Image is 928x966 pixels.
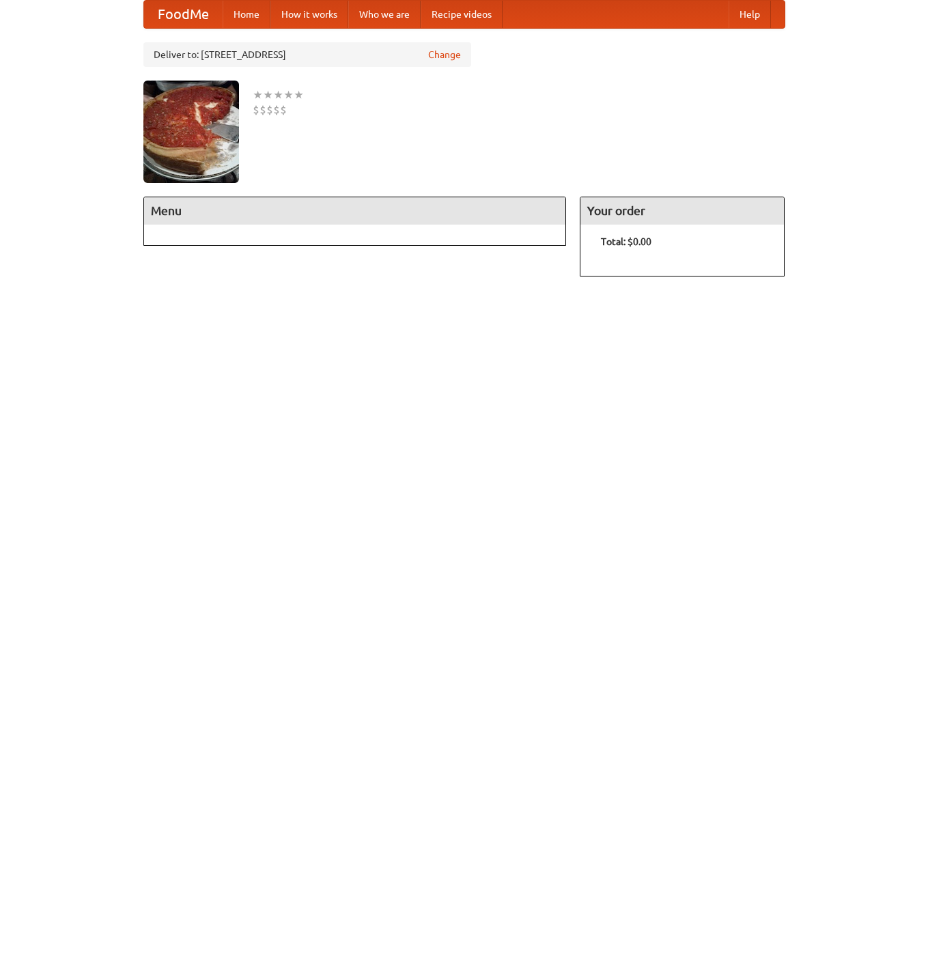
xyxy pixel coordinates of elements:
a: Change [428,48,461,61]
div: Deliver to: [STREET_ADDRESS] [143,42,471,67]
img: angular.jpg [143,81,239,183]
a: How it works [270,1,348,28]
li: ★ [283,87,294,102]
li: ★ [294,87,304,102]
li: $ [273,102,280,117]
li: ★ [273,87,283,102]
a: Recipe videos [421,1,503,28]
h4: Menu [144,197,566,225]
a: Home [223,1,270,28]
li: $ [266,102,273,117]
b: Total: $0.00 [601,236,651,247]
a: Who we are [348,1,421,28]
li: ★ [253,87,263,102]
li: ★ [263,87,273,102]
a: Help [729,1,771,28]
h4: Your order [580,197,784,225]
a: FoodMe [144,1,223,28]
li: $ [280,102,287,117]
li: $ [259,102,266,117]
li: $ [253,102,259,117]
